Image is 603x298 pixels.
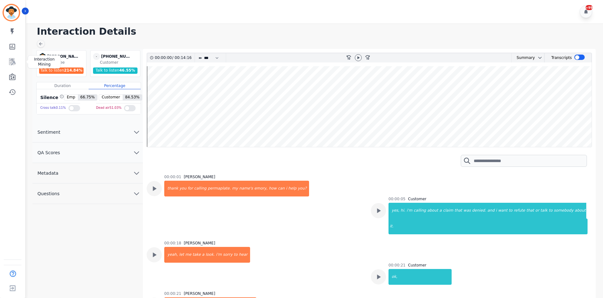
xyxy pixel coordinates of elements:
button: QA Scores chevron down [32,143,143,163]
span: 214.84 % [64,68,82,73]
span: 84.53 % [123,95,142,100]
span: 66.75 % [78,95,97,100]
div: hi. [400,203,406,219]
div: to [233,247,238,263]
div: to [508,203,513,219]
span: - [93,53,100,60]
div: can [277,181,285,196]
div: somebody [553,203,574,219]
div: Summary [512,53,535,62]
div: 00:00:05 [389,196,406,202]
div: Talk to listen [93,67,138,74]
div: you [179,181,187,196]
div: yes, [389,203,400,219]
div: name's [239,181,254,196]
span: 46.55 % [119,68,135,73]
span: Emp [64,95,78,100]
div: refute [513,203,526,219]
div: hear [238,247,250,263]
div: i [285,181,288,196]
div: Customer [100,60,139,65]
div: Dead air 51.03 % [96,103,122,113]
button: Questions chevron down [32,184,143,204]
img: Bordered avatar [4,5,19,20]
div: Employee [46,60,85,65]
div: 00:00:00 [155,53,172,62]
div: and [487,203,495,219]
div: that [526,203,535,219]
div: 00:00:18 [164,241,181,246]
div: permaplate. [207,181,231,196]
span: Sentiment [32,129,65,135]
div: Cross talk 0.11 % [40,103,66,113]
div: i [495,203,497,219]
div: claim [442,203,454,219]
div: help [288,181,297,196]
div: you? [297,181,309,196]
div: denied. [471,203,487,219]
div: 00:00:21 [164,291,181,296]
div: take [192,247,202,263]
div: sorry [222,247,233,263]
div: i'm [406,203,413,219]
svg: chevron down [133,128,140,136]
div: thank [165,181,179,196]
span: Customer [99,95,122,100]
div: to [548,203,553,219]
div: [PERSON_NAME] [184,174,215,179]
div: i'm [215,247,222,263]
div: 00:00:21 [389,263,406,268]
svg: chevron down [133,169,140,177]
button: Metadata chevron down [32,163,143,184]
button: chevron down [535,55,542,60]
button: Sentiment chevron down [32,122,143,143]
div: calling [194,181,207,196]
div: emory, [254,181,268,196]
div: 00:00:01 [164,174,181,179]
div: about [427,203,439,219]
div: that [454,203,463,219]
div: me [184,247,192,263]
h1: Interaction Details [37,26,597,37]
div: want [497,203,508,219]
div: was [463,203,471,219]
div: for [187,181,194,196]
div: Duration [37,82,89,89]
div: 00:14:16 [173,53,191,62]
svg: chevron down [537,55,542,60]
div: [PERSON_NAME] [47,53,79,60]
div: [PERSON_NAME] [184,291,215,296]
svg: chevron down [133,190,140,197]
div: +99 [586,5,593,10]
div: Customer [408,196,426,202]
div: ok, [389,269,452,285]
div: Customer [408,263,426,268]
svg: chevron down [133,149,140,156]
span: Metadata [32,170,63,176]
div: Talk to listen [39,67,84,74]
div: yeah, [165,247,179,263]
div: Silence [39,94,64,101]
div: about [574,203,586,219]
div: calling [413,203,426,219]
span: QA Scores [32,149,65,156]
div: how [268,181,277,196]
div: it. [389,219,588,234]
div: [PHONE_NUMBER] [101,53,133,60]
div: a [202,247,205,263]
div: my [231,181,239,196]
div: / [155,53,193,62]
div: talk [540,203,548,219]
div: Transcripts [551,53,572,62]
div: a [439,203,442,219]
div: or [535,203,540,219]
div: [PERSON_NAME] [184,241,215,246]
div: let [179,247,184,263]
div: Percentage [89,82,141,89]
span: Questions [32,190,65,197]
div: look. [205,247,215,263]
